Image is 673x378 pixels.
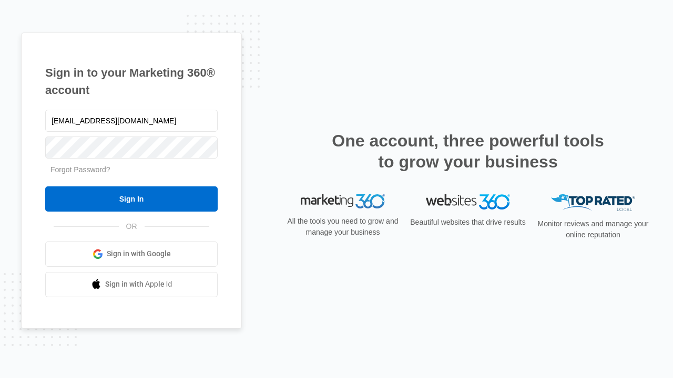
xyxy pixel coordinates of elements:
[107,248,171,259] span: Sign in with Google
[284,216,402,238] p: All the tools you need to grow and manage your business
[45,241,218,267] a: Sign in with Google
[426,194,510,209] img: Websites 360
[105,279,172,290] span: Sign in with Apple Id
[45,186,218,212] input: Sign In
[409,217,527,228] p: Beautiful websites that drive results
[534,218,652,240] p: Monitor reviews and manage your online reputation
[301,194,385,209] img: Marketing 360
[45,110,218,132] input: Email
[551,194,635,212] img: Top Rated Local
[45,272,218,297] a: Sign in with Apple Id
[329,130,607,172] h2: One account, three powerful tools to grow your business
[119,221,145,232] span: OR
[45,64,218,99] h1: Sign in to your Marketing 360® account
[50,165,110,174] a: Forgot Password?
